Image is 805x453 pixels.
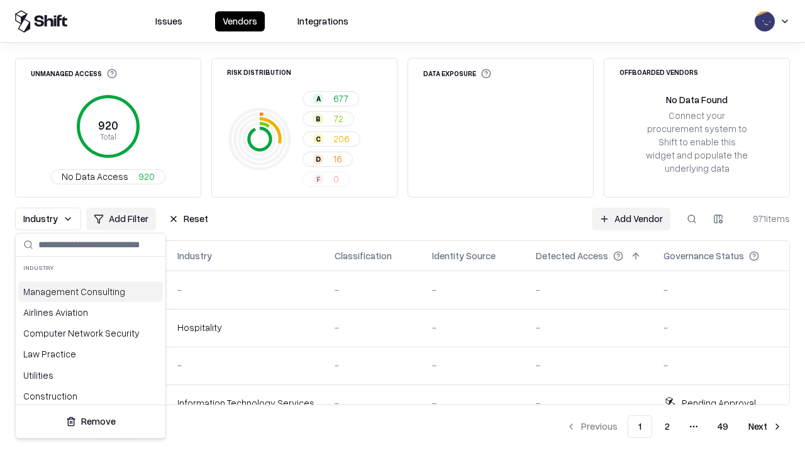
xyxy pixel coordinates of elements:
[16,257,165,279] div: Industry
[21,410,160,433] button: Remove
[18,302,163,323] div: Airlines Aviation
[18,323,163,344] div: Computer Network Security
[18,281,163,302] div: Management Consulting
[18,386,163,406] div: Construction
[16,279,165,405] div: Suggestions
[18,344,163,364] div: Law Practice
[18,365,163,386] div: Utilities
